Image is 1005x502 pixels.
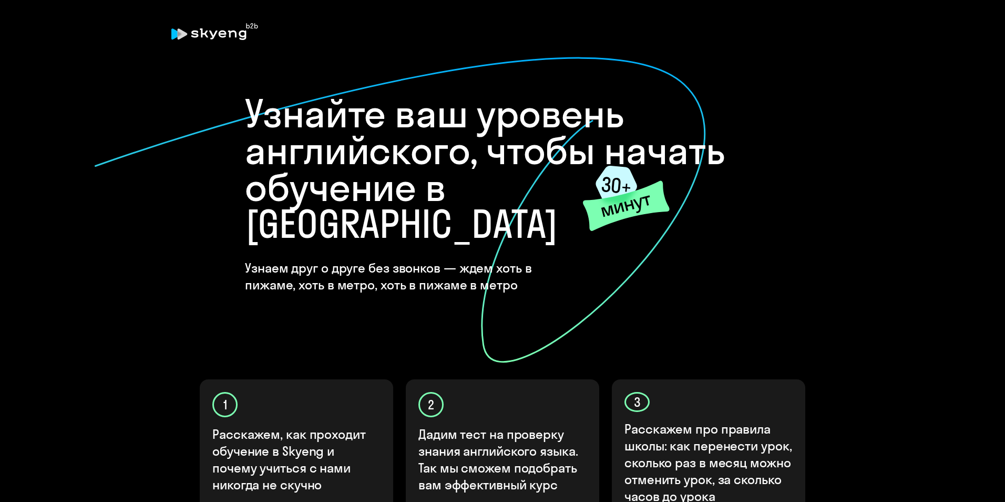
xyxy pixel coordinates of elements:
[418,392,444,417] div: 2
[212,426,382,493] p: Расскажем, как проходит обучение в Skyeng и почему учиться с нами никогда не скучно
[418,426,588,493] p: Дадим тест на проверку знания английского языка. Так мы сможем подобрать вам эффективный курс
[245,259,584,293] h4: Узнаем друг о друге без звонков — ждем хоть в пижаме, хоть в метро, хоть в пижаме в метро
[624,392,650,412] div: 3
[212,392,238,417] div: 1
[245,95,760,243] h1: Узнайте ваш уровень английского, чтобы начать обучение в [GEOGRAPHIC_DATA]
